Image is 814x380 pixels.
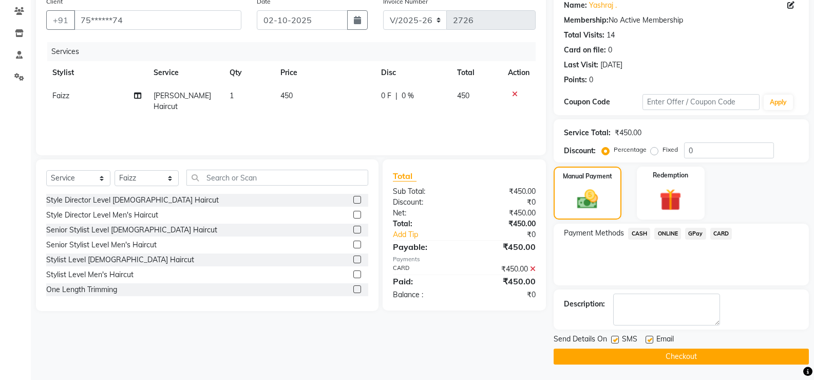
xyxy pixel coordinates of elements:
[464,275,543,287] div: ₹450.00
[656,334,674,347] span: Email
[554,334,607,347] span: Send Details On
[654,228,681,240] span: ONLINE
[46,255,194,265] div: Stylist Level [DEMOGRAPHIC_DATA] Haircut
[685,228,706,240] span: GPay
[464,197,543,208] div: ₹0
[464,289,543,300] div: ₹0
[274,61,375,84] th: Price
[653,186,688,213] img: _gift.svg
[375,61,451,84] th: Disc
[564,15,609,26] div: Membership:
[393,171,417,182] span: Total
[464,241,543,253] div: ₹450.00
[186,170,368,186] input: Search or Scan
[451,61,502,84] th: Total
[478,229,543,240] div: ₹0
[589,75,593,85] div: 0
[464,208,543,219] div: ₹450.00
[395,91,397,101] span: |
[393,255,536,264] div: Payments
[564,128,611,138] div: Service Total:
[385,241,464,253] div: Payable:
[563,172,612,181] label: Manual Payment
[464,264,543,275] div: ₹450.00
[385,229,478,240] a: Add Tip
[600,60,622,70] div: [DATE]
[653,171,688,180] label: Redemption
[564,299,605,310] div: Description:
[564,97,642,107] div: Coupon Code
[385,186,464,197] div: Sub Total:
[614,145,647,154] label: Percentage
[154,91,211,111] span: [PERSON_NAME] Haircut
[46,210,158,221] div: Style Director Level Men's Haircut
[46,284,117,295] div: One Length Trimming
[46,195,219,206] div: Style Director Level [DEMOGRAPHIC_DATA] Haircut
[564,60,598,70] div: Last Visit:
[564,30,604,41] div: Total Visits:
[571,187,604,211] img: _cash.svg
[381,91,391,101] span: 0 F
[642,94,760,110] input: Enter Offer / Coupon Code
[46,269,134,280] div: Stylist Level Men's Haircut
[710,228,732,240] span: CARD
[457,91,469,100] span: 450
[622,334,637,347] span: SMS
[608,45,612,56] div: 0
[402,91,414,101] span: 0 %
[464,219,543,229] div: ₹450.00
[223,61,274,84] th: Qty
[554,349,809,365] button: Checkout
[564,75,587,85] div: Points:
[385,197,464,208] div: Discount:
[662,145,678,154] label: Fixed
[385,264,464,275] div: CARD
[564,228,624,239] span: Payment Methods
[385,219,464,229] div: Total:
[280,91,293,100] span: 450
[764,95,793,110] button: Apply
[385,208,464,219] div: Net:
[615,128,641,138] div: ₹450.00
[564,45,606,56] div: Card on file:
[46,61,147,84] th: Stylist
[46,240,157,250] div: Senior Stylist Level Men's Haircut
[47,42,543,61] div: Services
[564,146,596,156] div: Discount:
[74,10,241,30] input: Search by Name/Mobile/Email/Code
[607,30,615,41] div: 14
[628,228,650,240] span: CASH
[46,225,217,236] div: Senior Stylist Level [DEMOGRAPHIC_DATA] Haircut
[385,289,464,300] div: Balance :
[385,275,464,287] div: Paid:
[502,61,536,84] th: Action
[52,91,69,100] span: Faizz
[464,186,543,197] div: ₹450.00
[46,10,75,30] button: +91
[147,61,223,84] th: Service
[230,91,234,100] span: 1
[564,15,799,26] div: No Active Membership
